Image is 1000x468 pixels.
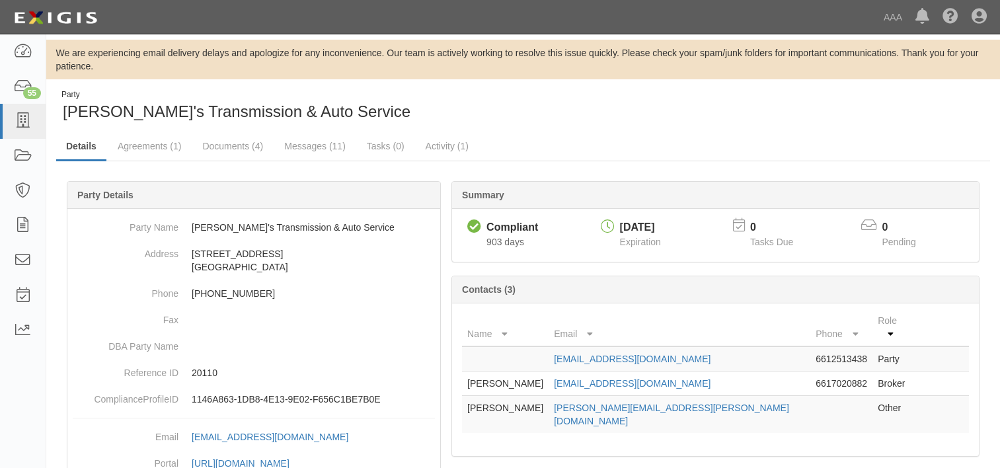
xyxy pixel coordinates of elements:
div: We are experiencing email delivery delays and apologize for any inconvenience. Our team is active... [46,46,1000,73]
a: AAA [877,4,909,30]
p: 1146A863-1DB8-4E13-9E02-F656C1BE7B0E [192,393,435,406]
p: 0 [882,220,933,235]
th: Phone [810,309,872,346]
td: 6612513438 [810,346,872,371]
dt: Address [73,241,178,260]
div: [DATE] [620,220,661,235]
td: [PERSON_NAME] [462,371,549,396]
td: [PERSON_NAME] [462,396,549,434]
p: 20110 [192,366,435,379]
i: Help Center - Complianz [942,9,958,25]
td: Other [872,396,916,434]
a: Details [56,133,106,161]
div: Tom's Transmission & Auto Service [56,89,514,123]
dt: Fax [73,307,178,327]
div: Party [61,89,410,100]
dt: ComplianceProfileID [73,386,178,406]
span: [PERSON_NAME]'s Transmission & Auto Service [63,102,410,120]
a: Messages (11) [274,133,356,159]
b: Summary [462,190,504,200]
th: Email [549,309,810,346]
dt: Reference ID [73,360,178,379]
a: [EMAIL_ADDRESS][DOMAIN_NAME] [554,378,711,389]
th: Name [462,309,549,346]
dt: Phone [73,280,178,300]
a: Activity (1) [416,133,479,159]
a: [EMAIL_ADDRESS][DOMAIN_NAME] [554,354,711,364]
img: logo-5460c22ac91f19d4615b14bd174203de0afe785f0fc80cf4dbbc73dc1793850b.png [10,6,101,30]
p: 0 [750,220,810,235]
span: Since 03/10/2023 [486,237,524,247]
a: [PERSON_NAME][EMAIL_ADDRESS][PERSON_NAME][DOMAIN_NAME] [554,403,789,426]
td: 6617020882 [810,371,872,396]
dt: DBA Party Name [73,333,178,353]
dt: Party Name [73,214,178,234]
td: Broker [872,371,916,396]
a: Documents (4) [192,133,273,159]
th: Role [872,309,916,346]
div: 55 [23,87,41,99]
b: Party Details [77,190,134,200]
td: Party [872,346,916,371]
a: Tasks (0) [357,133,414,159]
dd: [STREET_ADDRESS] [GEOGRAPHIC_DATA] [73,241,435,280]
dt: Email [73,424,178,444]
a: [EMAIL_ADDRESS][DOMAIN_NAME] [192,432,363,442]
span: Pending [882,237,916,247]
dd: [PERSON_NAME]'s Transmission & Auto Service [73,214,435,241]
div: Compliant [486,220,538,235]
i: Compliant [467,220,481,234]
a: Agreements (1) [108,133,191,159]
span: Expiration [620,237,661,247]
dd: [PHONE_NUMBER] [73,280,435,307]
span: Tasks Due [750,237,793,247]
b: Contacts (3) [462,284,516,295]
div: [EMAIL_ADDRESS][DOMAIN_NAME] [192,430,348,444]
